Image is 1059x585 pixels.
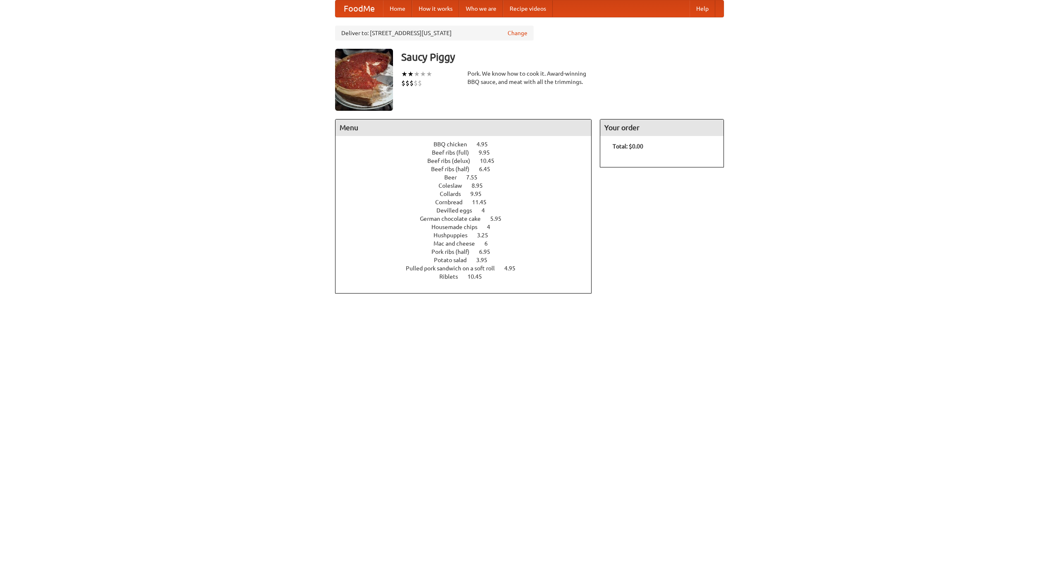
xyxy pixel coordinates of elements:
a: Help [690,0,715,17]
a: Pulled pork sandwich on a soft roll 4.95 [406,265,531,272]
h3: Saucy Piggy [401,49,724,65]
a: Potato salad 3.95 [434,257,503,263]
span: Devilled eggs [436,207,480,214]
span: 10.45 [480,158,503,164]
a: Recipe videos [503,0,553,17]
span: 3.25 [477,232,496,239]
span: Beef ribs (half) [431,166,478,172]
li: $ [401,79,405,88]
span: Beef ribs (delux) [427,158,479,164]
span: 9.95 [479,149,498,156]
span: 5.95 [490,215,510,222]
b: Total: $0.00 [613,143,643,150]
li: $ [410,79,414,88]
li: ★ [401,69,407,79]
a: Devilled eggs 4 [436,207,500,214]
div: Deliver to: [STREET_ADDRESS][US_STATE] [335,26,534,41]
li: ★ [414,69,420,79]
span: Potato salad [434,257,475,263]
a: Who we are [459,0,503,17]
div: Pork. We know how to cook it. Award-winning BBQ sauce, and meat with all the trimmings. [467,69,592,86]
span: Beer [444,174,465,181]
span: Hushpuppies [434,232,476,239]
span: 11.45 [472,199,495,205]
li: $ [405,79,410,88]
li: $ [418,79,422,88]
span: Pulled pork sandwich on a soft roll [406,265,503,272]
span: Pork ribs (half) [431,248,478,255]
a: Beer 7.55 [444,174,493,181]
span: Beef ribs (full) [432,149,477,156]
span: 10.45 [467,273,490,280]
a: Cornbread 11.45 [435,199,502,205]
span: 4 [482,207,493,214]
a: Housemade chips 4 [431,224,506,230]
a: German chocolate cake 5.95 [420,215,517,222]
a: Hushpuppies 3.25 [434,232,503,239]
a: Collards 9.95 [440,191,497,197]
a: BBQ chicken 4.95 [434,141,503,148]
span: 7.55 [466,174,486,181]
a: Mac and cheese 6 [434,240,503,247]
a: FoodMe [335,0,383,17]
a: Beef ribs (full) 9.95 [432,149,505,156]
a: Beef ribs (delux) 10.45 [427,158,510,164]
span: BBQ chicken [434,141,475,148]
span: 6.95 [479,248,498,255]
span: 3.95 [476,257,496,263]
h4: Your order [600,119,724,136]
span: German chocolate cake [420,215,489,222]
span: 4.95 [504,265,524,272]
span: 6 [484,240,496,247]
a: Change [508,29,527,37]
span: Cornbread [435,199,471,205]
a: Beef ribs (half) 6.45 [431,166,506,172]
span: Riblets [439,273,466,280]
span: 6.45 [479,166,498,172]
span: 9.95 [470,191,490,197]
span: Coleslaw [438,182,470,189]
img: angular.jpg [335,49,393,111]
li: ★ [407,69,414,79]
a: How it works [412,0,459,17]
li: ★ [426,69,432,79]
span: 4.95 [477,141,496,148]
a: Pork ribs (half) 6.95 [431,248,506,255]
span: Housemade chips [431,224,486,230]
span: 8.95 [472,182,491,189]
span: 4 [487,224,498,230]
a: Home [383,0,412,17]
h4: Menu [335,119,591,136]
li: $ [414,79,418,88]
a: Coleslaw 8.95 [438,182,498,189]
span: Mac and cheese [434,240,483,247]
span: Collards [440,191,469,197]
a: Riblets 10.45 [439,273,497,280]
li: ★ [420,69,426,79]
